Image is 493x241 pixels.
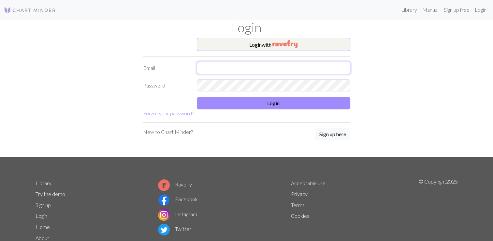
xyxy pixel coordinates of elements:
a: Sign up here [315,128,350,141]
a: Ravelry [158,181,192,187]
button: Login [197,97,350,109]
img: Ravelry logo [158,179,170,191]
a: Cookies [291,213,309,219]
a: Sign up free [441,3,472,16]
img: Instagram logo [158,209,170,221]
a: Privacy [291,191,308,197]
p: New to Chart Minder? [143,128,193,136]
img: Ravelry [272,40,297,48]
a: Login [472,3,489,16]
a: Library [399,3,420,16]
a: About [36,235,49,241]
a: Try the demo [36,191,65,197]
a: Acceptable use [291,180,326,186]
h1: Login [32,20,462,35]
label: Password [139,79,193,92]
a: Facebook [158,196,198,202]
a: Sign up [36,202,51,208]
a: Login [36,213,47,219]
a: Terms [291,202,305,208]
a: Twitter [158,226,191,232]
a: Manual [420,3,441,16]
img: Facebook logo [158,194,170,206]
img: Logo [4,6,56,14]
a: Library [36,180,51,186]
label: Email [139,62,193,74]
button: Loginwith [197,38,350,51]
button: Sign up here [315,128,350,140]
a: Instagram [158,211,197,217]
img: Twitter logo [158,224,170,235]
a: Home [36,224,50,230]
a: Forgot your password? [143,110,194,116]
